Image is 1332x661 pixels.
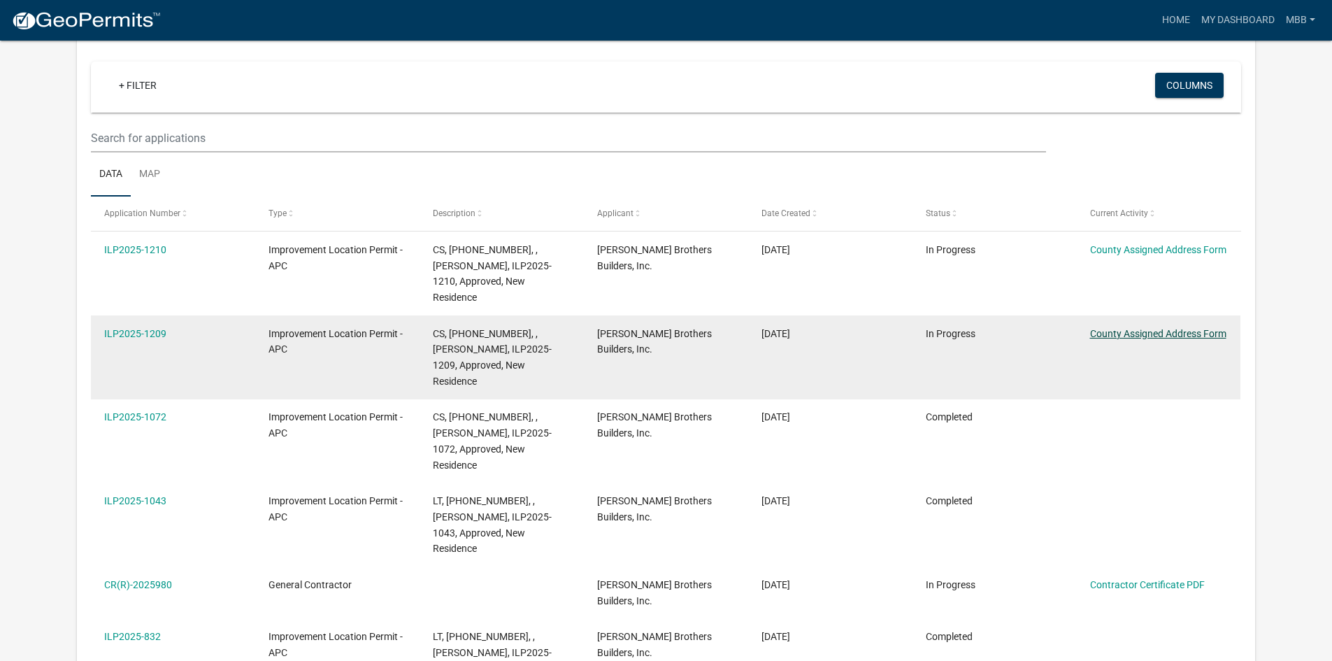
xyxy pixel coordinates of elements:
[761,328,790,339] span: 09/23/2025
[131,152,169,197] a: Map
[104,631,161,642] a: ILP2025-832
[268,328,403,355] span: Improvement Location Permit - APC
[108,73,168,98] a: + Filter
[1090,328,1226,339] a: County Assigned Address Form
[268,411,403,439] span: Improvement Location Permit - APC
[926,495,973,506] span: Completed
[433,244,552,303] span: CS, 020-036-014, , Troyer, ILP2025-1210, Approved, New Residence
[597,411,712,439] span: Miller Brothers Builders, Inc.
[91,124,1045,152] input: Search for applications
[761,244,790,255] span: 09/23/2025
[1090,579,1205,590] a: Contractor Certificate PDF
[268,208,287,218] span: Type
[433,411,552,470] span: CS, 020-036-012, , Troyer, ILP2025-1072, Approved, New Residence
[255,197,420,230] datatable-header-cell: Type
[433,208,475,218] span: Description
[268,631,403,658] span: Improvement Location Permit - APC
[926,411,973,422] span: Completed
[597,579,712,606] span: Miller Brothers Builders, Inc.
[104,208,180,218] span: Application Number
[761,631,790,642] span: 07/10/2025
[761,411,790,422] span: 08/26/2025
[1280,7,1321,34] a: mbb
[761,495,790,506] span: 08/19/2025
[926,328,975,339] span: In Progress
[1155,73,1224,98] button: Columns
[1156,7,1196,34] a: Home
[584,197,748,230] datatable-header-cell: Applicant
[268,579,352,590] span: General Contractor
[104,495,166,506] a: ILP2025-1043
[433,328,552,387] span: CS, 020-036-013, , Troyer, ILP2025-1209, Approved, New Residence
[104,328,166,339] a: ILP2025-1209
[1196,7,1280,34] a: My Dashboard
[597,208,633,218] span: Applicant
[91,152,131,197] a: Data
[597,244,712,271] span: Miller Brothers Builders, Inc.
[1090,208,1148,218] span: Current Activity
[104,411,166,422] a: ILP2025-1072
[268,495,403,523] span: Improvement Location Permit - APC
[926,244,975,255] span: In Progress
[104,244,166,255] a: ILP2025-1210
[597,328,712,355] span: Miller Brothers Builders, Inc.
[926,579,975,590] span: In Progress
[1090,244,1226,255] a: County Assigned Address Form
[926,631,973,642] span: Completed
[433,495,552,554] span: LT, 020-036-016, , Troyer, ILP2025-1043, Approved, New Residence
[761,208,810,218] span: Date Created
[1076,197,1240,230] datatable-header-cell: Current Activity
[268,244,403,271] span: Improvement Location Permit - APC
[597,631,712,658] span: Miller Brothers Builders, Inc.
[748,197,912,230] datatable-header-cell: Date Created
[597,495,712,523] span: Miller Brothers Builders, Inc.
[91,197,255,230] datatable-header-cell: Application Number
[926,208,950,218] span: Status
[104,579,172,590] a: CR(R)-2025980
[912,197,1076,230] datatable-header-cell: Status
[420,197,584,230] datatable-header-cell: Description
[761,579,790,590] span: 08/05/2025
